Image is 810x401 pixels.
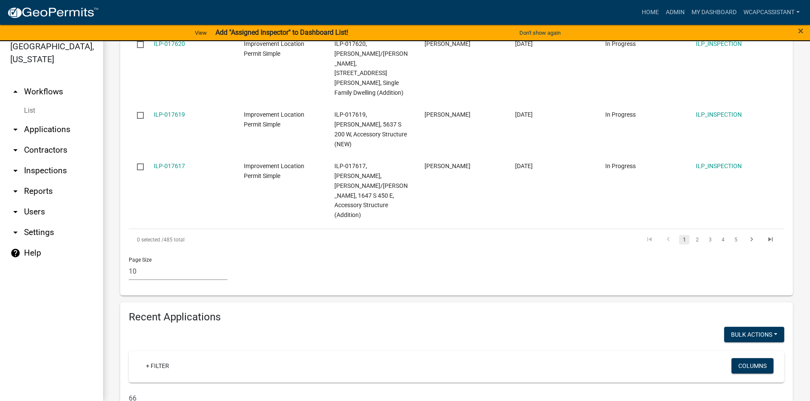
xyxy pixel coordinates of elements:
span: Improvement Location Permit Simple [244,111,304,128]
li: page 5 [729,232,742,247]
i: arrow_drop_down [10,207,21,217]
span: 07/28/2025 [515,163,533,169]
i: arrow_drop_down [10,227,21,238]
span: 0 selected / [137,237,164,243]
li: page 2 [691,232,704,247]
a: go to last page [762,235,779,244]
a: Home [638,4,662,21]
i: help [10,248,21,258]
a: ILP-017617 [154,163,185,169]
span: Gene L Gilgen Jr [425,163,470,169]
span: 07/29/2025 [515,111,533,118]
a: ILP-017620 [154,40,185,47]
a: View [191,26,210,40]
i: arrow_drop_up [10,87,21,97]
li: page 3 [704,232,716,247]
i: arrow_drop_down [10,166,21,176]
span: × [798,25,804,37]
a: Admin [662,4,688,21]
span: Improvement Location Permit Simple [244,163,304,179]
li: page 1 [678,232,691,247]
div: 485 total [129,229,388,250]
button: Bulk Actions [724,327,784,342]
span: ILP-017619, Barr, Sharon Kay, 5637 S 200 W, Accessory Structure (NEW) [334,111,407,147]
span: ILP-017617, Gilgen Jr, Gene L/Melinda, 1647 S 450 E, Accessory Structure (Addition) [334,163,408,218]
span: In Progress [605,40,636,47]
a: 1 [679,235,689,244]
a: My Dashboard [688,4,740,21]
strong: Add "Assigned Inspector" to Dashboard List! [215,28,348,36]
li: page 4 [716,232,729,247]
span: Al Alberson [425,111,470,118]
a: wcapcassistant [740,4,803,21]
a: ILP_INSPECTION [696,111,742,118]
span: In Progress [605,111,636,118]
a: + Filter [139,358,176,374]
span: Kalib Allen [425,40,470,47]
a: 4 [718,235,728,244]
i: arrow_drop_down [10,145,21,155]
i: arrow_drop_down [10,186,21,196]
a: 5 [731,235,741,244]
a: ILP_INSPECTION [696,163,742,169]
a: 3 [705,235,715,244]
h4: Recent Applications [129,311,784,323]
a: ILP-017619 [154,111,185,118]
a: ILP_INSPECTION [696,40,742,47]
button: Don't show again [516,26,564,40]
a: go to next page [743,235,760,244]
a: 2 [692,235,702,244]
span: In Progress [605,163,636,169]
button: Columns [731,358,774,374]
a: go to first page [641,235,658,244]
span: 07/30/2025 [515,40,533,47]
i: arrow_drop_down [10,124,21,135]
button: Close [798,26,804,36]
a: go to previous page [660,235,677,244]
